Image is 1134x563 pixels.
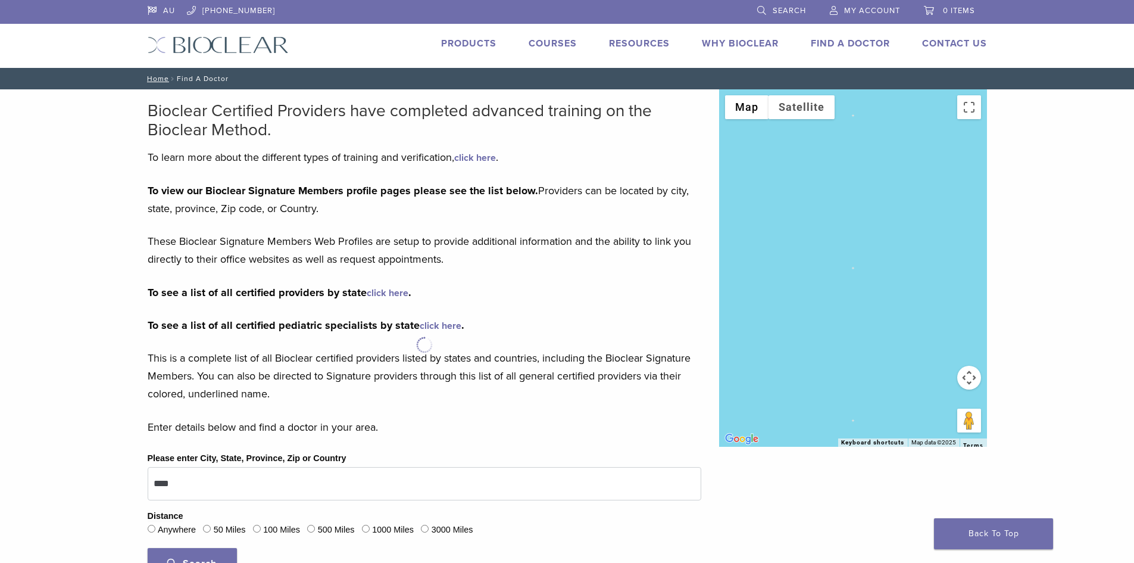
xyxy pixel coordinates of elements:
label: Please enter City, State, Province, Zip or Country [148,452,346,465]
a: Terms [963,442,983,449]
img: Google [722,431,761,447]
nav: Find A Doctor [139,68,996,89]
p: This is a complete list of all Bioclear certified providers listed by states and countries, inclu... [148,349,701,403]
strong: To see a list of all certified pediatric specialists by state . [148,319,464,332]
button: Keyboard shortcuts [841,438,904,447]
button: Show satellite imagery [769,95,835,119]
p: These Bioclear Signature Members Web Profiles are setup to provide additional information and the... [148,232,701,268]
a: click here [367,287,408,299]
span: 0 items [943,6,975,15]
p: Enter details below and find a doctor in your area. [148,418,701,436]
strong: To view our Bioclear Signature Members profile pages please see the list below. [148,184,538,197]
a: click here [454,152,496,164]
a: Back To Top [934,518,1053,549]
a: click here [420,320,461,332]
button: Show street map [725,95,769,119]
a: Contact Us [922,38,987,49]
p: To learn more about the different types of training and verification, . [148,148,701,166]
h2: Bioclear Certified Providers have completed advanced training on the Bioclear Method. [148,101,701,139]
label: 3000 Miles [432,524,473,537]
a: Find A Doctor [811,38,890,49]
p: Providers can be located by city, state, province, Zip code, or Country. [148,182,701,217]
span: Search [773,6,806,15]
button: Drag Pegman onto the map to open Street View [957,409,981,433]
strong: To see a list of all certified providers by state . [148,286,411,299]
button: Map camera controls [957,366,981,390]
label: 100 Miles [263,524,300,537]
button: Toggle fullscreen view [957,95,981,119]
a: Resources [609,38,670,49]
a: Why Bioclear [702,38,779,49]
label: 50 Miles [214,524,246,537]
label: Anywhere [158,524,196,537]
a: Courses [529,38,577,49]
a: Open this area in Google Maps (opens a new window) [722,431,761,447]
label: 500 Miles [318,524,355,537]
span: My Account [844,6,900,15]
span: / [169,76,177,82]
img: Bioclear [148,36,289,54]
a: Products [441,38,496,49]
span: Map data ©2025 [911,439,956,446]
a: Home [143,74,169,83]
label: 1000 Miles [372,524,414,537]
legend: Distance [148,510,183,523]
